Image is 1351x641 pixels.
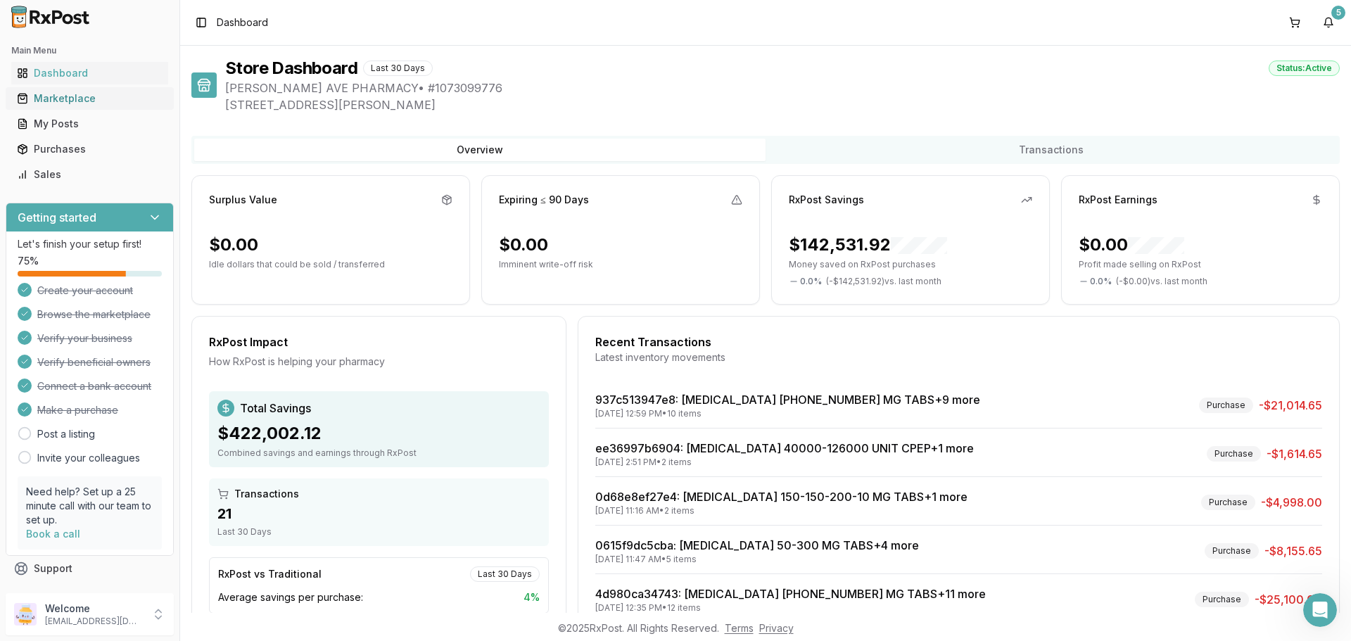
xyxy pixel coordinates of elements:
[595,457,974,468] div: [DATE] 2:51 PM • 2 items
[217,15,268,30] span: Dashboard
[37,427,95,441] a: Post a listing
[826,276,941,287] span: ( - $142,531.92 ) vs. last month
[68,18,96,32] p: Active
[363,61,433,76] div: Last 30 Days
[759,622,794,634] a: Privacy
[6,163,174,186] button: Sales
[209,334,549,350] div: RxPost Impact
[11,191,231,277] div: I got a response back they are saying since there isn't to many people posting it that for 10 x $...
[595,408,980,419] div: [DATE] 12:59 PM • 10 items
[23,200,220,269] div: I got a response back they are saying since there isn't to many people posting it that for 10 x $...
[1205,543,1259,559] div: Purchase
[14,603,37,626] img: User avatar
[789,259,1032,270] p: Money saved on RxPost purchases
[18,209,96,226] h3: Getting started
[1079,234,1184,256] div: $0.00
[37,331,132,345] span: Verify your business
[209,259,452,270] p: Idle dollars that could be sold / transferred
[144,320,270,351] div: no one can do $2000
[37,307,151,322] span: Browse the marketplace
[11,146,231,190] div: You only need the [MEDICAL_DATA] correct?Add reaction
[220,6,247,32] button: Home
[225,96,1340,113] span: [STREET_ADDRESS][PERSON_NAME]
[37,284,133,298] span: Create your account
[240,400,311,417] span: Total Savings
[1269,61,1340,76] div: Status: Active
[225,57,357,80] h1: Store Dashboard
[18,237,162,251] p: Let's finish your setup first!
[1261,494,1322,511] span: -$4,998.00
[1264,542,1322,559] span: -$8,155.65
[17,66,163,80] div: Dashboard
[11,86,168,111] a: Marketplace
[766,139,1337,161] button: Transactions
[11,362,231,434] div: I tried only 3 places have them in stock and they see the each other had them posted for around t...
[1259,397,1322,414] span: -$21,014.65
[595,334,1322,350] div: Recent Transactions
[11,34,270,103] div: Manuel says…
[11,288,270,321] div: SAM says…
[217,504,540,523] div: 21
[209,355,549,369] div: How RxPost is helping your pharmacy
[242,297,259,311] div: yes
[595,587,986,601] a: 4d980ca34743: [MEDICAL_DATA] [PHONE_NUMBER] MG TABS+11 more
[194,139,766,161] button: Overview
[217,448,540,459] div: Combined savings and earnings through RxPost
[12,431,269,455] textarea: Message…
[11,61,168,86] a: Dashboard
[11,362,270,445] div: Manuel says…
[67,461,78,472] button: Gif picker
[6,87,174,110] button: Marketplace
[11,320,270,362] div: SAM says…
[45,602,143,616] p: Welcome
[11,103,270,146] div: SAM says…
[241,455,264,478] button: Send a message…
[789,193,864,207] div: RxPost Savings
[1079,193,1157,207] div: RxPost Earnings
[11,111,168,137] a: My Posts
[524,590,540,604] span: 4 %
[1195,592,1249,607] div: Purchase
[1090,276,1112,287] span: 0.0 %
[22,461,33,472] button: Upload attachment
[1303,593,1337,627] iframe: Intercom live chat
[1116,276,1207,287] span: ( - $0.00 ) vs. last month
[209,234,258,256] div: $0.00
[234,487,299,501] span: Transactions
[6,581,174,607] button: Feedback
[23,371,220,426] div: I tried only 3 places have them in stock and they see the each other had them posted for around t...
[499,193,589,207] div: Expiring ≤ 90 Days
[217,526,540,538] div: Last 30 Days
[217,15,268,30] nav: breadcrumb
[470,566,540,582] div: Last 30 Days
[595,490,968,504] a: 0d68e8ef27e4: [MEDICAL_DATA] 150-150-200-10 MG TABS+1 more
[499,234,548,256] div: $0.00
[595,602,986,614] div: [DATE] 12:35 PM • 12 items
[37,355,151,369] span: Verify beneficial owners
[1267,445,1322,462] span: -$1,614.65
[17,167,163,182] div: Sales
[11,45,168,56] h2: Main Menu
[725,622,754,634] a: Terms
[1207,446,1261,462] div: Purchase
[789,234,947,256] div: $142,531.92
[499,259,742,270] p: Imminent write-off risk
[34,587,82,601] span: Feedback
[11,191,270,288] div: Manuel says…
[1201,495,1255,510] div: Purchase
[37,379,151,393] span: Connect a bank account
[217,422,540,445] div: $422,002.12
[11,162,168,187] a: Sales
[17,117,163,131] div: My Posts
[44,461,56,472] button: Emoji picker
[1199,398,1253,413] div: Purchase
[1079,259,1322,270] p: Profit made selling on RxPost
[45,616,143,627] p: [EMAIL_ADDRESS][DOMAIN_NAME]
[218,590,363,604] span: Average savings per purchase:
[225,80,1340,96] span: [PERSON_NAME] AVE PHARMACY • # 1073099776
[6,113,174,135] button: My Posts
[17,91,163,106] div: Marketplace
[37,451,140,465] a: Invite your colleagues
[1255,591,1322,608] span: -$25,100.00
[18,254,39,268] span: 75 %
